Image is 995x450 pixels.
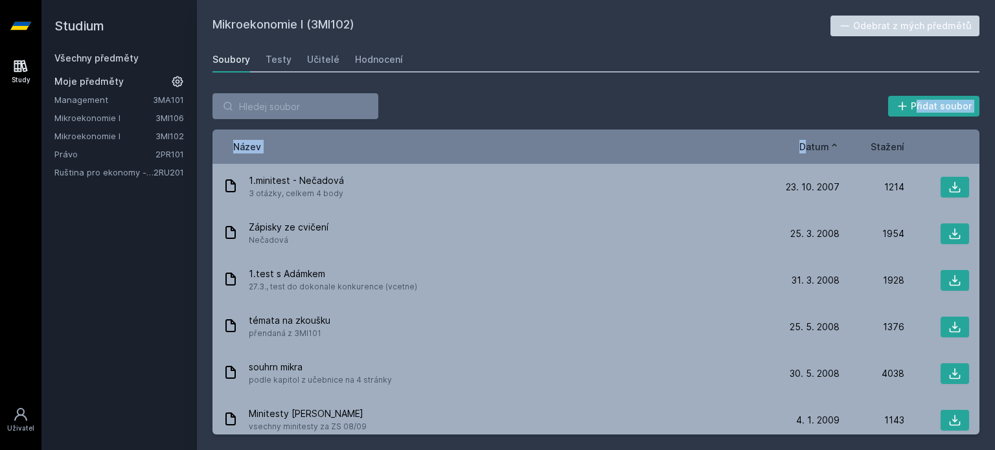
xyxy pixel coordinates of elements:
[249,361,392,374] span: souhrn mikra
[233,140,261,153] button: Název
[249,327,330,340] span: přendaná z 3MI101
[888,96,980,117] button: Přidat soubor
[155,113,184,123] a: 3MI106
[249,267,417,280] span: 1.test s Adámkem
[840,321,904,333] div: 1376
[840,227,904,240] div: 1954
[799,140,829,153] span: Datum
[249,221,328,234] span: Zápisky ze cvičení
[355,53,403,66] div: Hodnocení
[155,131,184,141] a: 3MI102
[249,174,344,187] span: 1.minitest - Nečadová
[12,75,30,85] div: Study
[3,52,39,91] a: Study
[54,129,155,142] a: Mikroekonomie I
[249,187,344,200] span: 3 otázky, celkem 4 body
[790,227,840,240] span: 25. 3. 2008
[154,167,184,177] a: 2RU201
[54,75,124,88] span: Moje předměty
[7,423,34,433] div: Uživatel
[840,367,904,380] div: 4038
[840,414,904,427] div: 1143
[212,53,250,66] div: Soubory
[249,314,330,327] span: témata na zkoušku
[3,400,39,440] a: Uživatel
[153,95,184,105] a: 3MA101
[249,234,328,247] span: Nečadová
[266,53,292,66] div: Testy
[212,16,830,36] h2: Mikroekonomie I (3MI102)
[266,47,292,73] a: Testy
[786,181,840,194] span: 23. 10. 2007
[54,166,154,179] a: Ruština pro ekonomy - pokročilá úroveň 1 (B2)
[792,274,840,287] span: 31. 3. 2008
[840,181,904,194] div: 1214
[307,53,339,66] div: Učitelé
[355,47,403,73] a: Hodnocení
[54,93,153,106] a: Management
[871,140,904,153] button: Stažení
[790,367,840,380] span: 30. 5. 2008
[54,52,139,63] a: Všechny předměty
[249,420,367,433] span: vsechny minitesty za ZS 08/09
[249,280,417,293] span: 27.3., test do dokonale konkurence (vcetne)
[840,274,904,287] div: 1928
[54,148,155,161] a: Právo
[249,374,392,387] span: podle kapitol z učebnice na 4 stránky
[249,407,367,420] span: Minitesty [PERSON_NAME]
[212,47,250,73] a: Soubory
[790,321,840,333] span: 25. 5. 2008
[212,93,378,119] input: Hledej soubor
[796,414,840,427] span: 4. 1. 2009
[54,111,155,124] a: Mikroekonomie I
[307,47,339,73] a: Učitelé
[155,149,184,159] a: 2PR101
[830,16,980,36] button: Odebrat z mých předmětů
[799,140,840,153] button: Datum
